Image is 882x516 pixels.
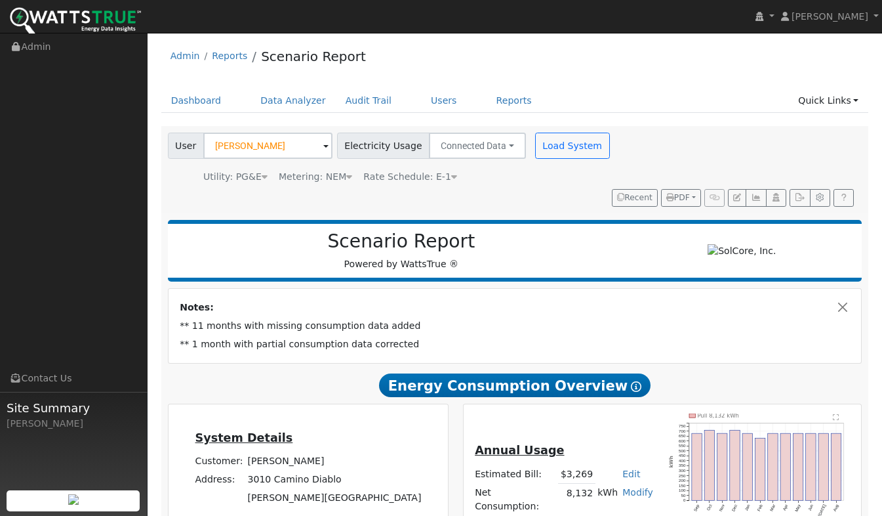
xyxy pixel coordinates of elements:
button: Close [836,301,850,314]
span: Energy Consumption Overview [379,374,651,397]
td: [PERSON_NAME][GEOGRAPHIC_DATA] [245,489,424,507]
button: Recent [612,189,658,207]
text: 450 [679,453,687,458]
text: 200 [679,478,687,483]
text: 250 [679,473,687,478]
td: kWh [595,484,620,516]
a: Dashboard [161,89,231,113]
text: Jan [744,504,751,512]
rect: onclick="" [705,430,715,500]
button: Multi-Series Graph [746,189,766,207]
td: ** 11 months with missing consumption data added [178,316,852,335]
td: Net Consumption: [473,484,559,516]
button: Export Interval Data [790,189,810,207]
text: 500 [679,448,687,453]
td: [PERSON_NAME] [245,452,424,471]
a: Users [421,89,467,113]
text: Mar [769,504,776,512]
span: [PERSON_NAME] [792,11,868,22]
img: SolCore, Inc. [708,244,776,258]
text: Dec [731,504,738,512]
div: Utility: PG&E [203,170,268,184]
text: Apr [782,504,788,511]
button: Load System [535,133,610,159]
img: WattsTrue [10,7,141,37]
button: Connected Data [429,133,526,159]
h2: Scenario Report [181,230,622,253]
rect: onclick="" [832,433,841,500]
rect: onclick="" [818,433,828,500]
a: Audit Trail [336,89,401,113]
rect: onclick="" [717,433,727,500]
text: Sep [693,504,700,512]
td: 8,132 [558,484,595,516]
div: Powered by WattsTrue ® [174,230,629,271]
rect: onclick="" [768,433,778,500]
i: Show Help [631,381,641,392]
td: Address: [193,471,245,489]
div: Metering: NEM [279,170,352,184]
text: Aug [832,504,839,512]
rect: onclick="" [793,433,803,500]
img: retrieve [68,494,79,505]
text: 300 [679,468,687,473]
u: Annual Usage [475,444,564,457]
a: Admin [170,51,200,61]
a: Reports [212,51,247,61]
td: Customer: [193,452,245,471]
td: Estimated Bill: [473,465,559,484]
a: Reports [487,89,542,113]
text: 0 [683,498,686,502]
u: System Details [195,431,293,444]
td: 3010 Camino Diablo [245,471,424,489]
text: 650 [679,433,687,438]
rect: onclick="" [743,433,753,500]
rect: onclick="" [806,433,816,500]
span: Site Summary [7,399,140,417]
text: Oct [706,504,713,511]
text: Nov [718,503,725,512]
text: 700 [679,429,687,433]
text: 100 [679,488,687,492]
span: Electricity Usage [337,133,430,159]
button: Edit User [728,189,746,207]
td: $3,269 [558,465,595,484]
button: Login As [766,189,786,207]
text: 600 [679,439,687,443]
text: Pull 8,132 kWh [698,412,740,419]
div: [PERSON_NAME] [7,417,140,431]
text: 350 [679,463,687,467]
span: PDF [666,193,690,202]
text: May [794,503,802,512]
input: Select a User [203,133,332,159]
rect: onclick="" [755,439,765,501]
td: ** 1 month with partial consumption data corrected [178,335,852,353]
span: Alias: E1 [363,171,457,182]
a: Scenario Report [261,49,366,64]
span: User [168,133,204,159]
rect: onclick="" [780,433,790,500]
text: kWh [669,456,675,467]
rect: onclick="" [692,433,702,500]
button: PDF [661,189,701,207]
strong: Notes: [180,302,214,312]
text: 550 [679,443,687,448]
a: Modify [622,487,653,498]
a: Quick Links [788,89,868,113]
a: Data Analyzer [251,89,336,113]
button: Settings [810,189,830,207]
text: 50 [681,493,686,498]
text: Feb [756,504,763,512]
rect: onclick="" [730,430,740,500]
text:  [833,414,839,420]
a: Edit [622,469,640,479]
text: 750 [679,423,687,428]
text: 150 [679,483,687,488]
text: 400 [679,458,687,463]
text: Jun [807,504,814,512]
a: Help Link [833,189,854,207]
